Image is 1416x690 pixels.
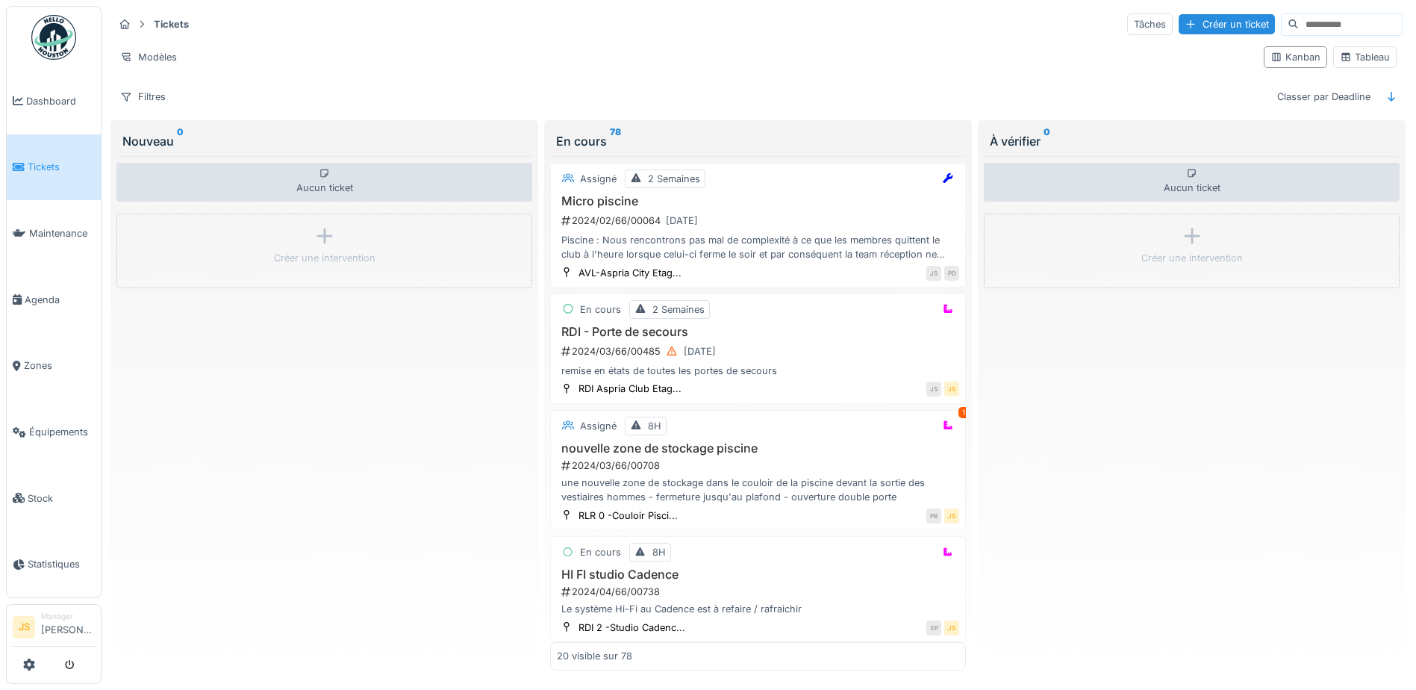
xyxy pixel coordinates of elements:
[557,649,632,663] div: 20 visible sur 78
[578,621,685,635] div: RDI 2 -Studio Cadenc...
[926,621,941,635] div: XP
[610,132,621,150] sup: 78
[557,364,959,378] div: remise en états de toutes les portes de secours
[560,459,959,473] div: 2024/03/66/00708
[1270,86,1377,108] div: Classer par Deadline
[1340,50,1390,64] div: Tableau
[1127,13,1173,35] div: Tâches
[148,17,195,31] strong: Tickets
[1141,251,1243,265] div: Créer une intervention
[560,342,959,361] div: 2024/03/66/00485
[25,293,95,307] span: Agenda
[31,15,76,60] img: Badge_color-CXgf-gQk.svg
[926,266,941,281] div: JS
[7,399,101,465] a: Équipements
[557,441,959,456] h3: nouvelle zone de stockage piscine
[560,585,959,599] div: 2024/04/66/00738
[684,344,716,358] div: [DATE]
[7,465,101,532] a: Stock
[578,266,682,280] div: AVL-Aspria City Etag...
[557,233,959,261] div: Piscine : Nous rencontrons pas mal de complexité à ce que les membres quittent le club à l'heure ...
[984,163,1400,202] div: Aucun ticket
[944,509,959,523] div: JS
[557,568,959,582] h3: HI FI studio Cadence
[177,132,184,150] sup: 0
[7,267,101,333] a: Agenda
[578,509,678,523] div: RLR 0 -Couloir Pisci...
[29,226,95,240] span: Maintenance
[556,132,960,150] div: En cours
[652,302,705,317] div: 2 Semaines
[24,358,95,373] span: Zones
[580,419,617,433] div: Assigné
[274,251,375,265] div: Créer une intervention
[580,302,621,317] div: En cours
[557,194,959,208] h3: Micro piscine
[557,476,959,504] div: une nouvelle zone de stockage dans le couloir de la piscine devant la sortie des vestiaires homme...
[7,134,101,201] a: Tickets
[7,532,101,598] a: Statistiques
[13,611,95,647] a: JS Manager[PERSON_NAME]
[557,325,959,339] h3: RDI - Porte de secours
[1044,132,1050,150] sup: 0
[113,46,184,68] div: Modèles
[580,545,621,559] div: En cours
[926,509,941,523] div: PB
[7,200,101,267] a: Maintenance
[29,425,95,439] span: Équipements
[648,419,661,433] div: 8H
[116,163,532,202] div: Aucun ticket
[926,382,941,397] div: JS
[41,611,95,622] div: Manager
[944,382,959,397] div: JS
[7,333,101,400] a: Zones
[944,621,959,635] div: JS
[7,68,101,134] a: Dashboard
[578,382,682,396] div: RDI Aspria Club Etag...
[122,132,526,150] div: Nouveau
[648,172,700,186] div: 2 Semaines
[113,86,172,108] div: Filtres
[557,602,959,616] div: Le système Hi-Fi au Cadence est à refaire / rafraichir
[990,132,1394,150] div: À vérifier
[13,616,35,638] li: JS
[41,611,95,643] li: [PERSON_NAME]
[580,172,617,186] div: Assigné
[28,160,95,174] span: Tickets
[666,214,698,228] div: [DATE]
[1270,50,1320,64] div: Kanban
[958,407,969,418] div: 1
[944,266,959,281] div: PD
[26,94,95,108] span: Dashboard
[652,545,666,559] div: 8H
[28,557,95,571] span: Statistiques
[28,491,95,506] span: Stock
[1179,14,1275,34] div: Créer un ticket
[560,211,959,230] div: 2024/02/66/00064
